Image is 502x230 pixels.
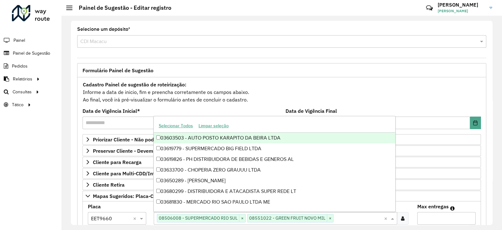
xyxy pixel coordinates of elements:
button: Limpar seleção [196,121,232,131]
div: 03650289 - [PERSON_NAME] [154,175,396,186]
div: 03619826 - PH DISTRIBUIDORA DE BEBIDAS E GENEROS AL [154,154,396,165]
ng-dropdown-panel: Options list [153,116,396,212]
h3: [PERSON_NAME] [438,2,485,8]
span: Priorizar Cliente - Não podem ficar no buffer [93,137,195,142]
label: Data de Vigência Inicial [83,107,140,115]
a: Contato Rápido [423,1,436,15]
label: Selecione um depósito [77,25,130,33]
span: Formulário Painel de Sugestão [83,68,153,73]
label: Placa [88,203,101,210]
span: × [327,215,333,222]
a: Priorizar Cliente - Não podem ficar no buffer [83,134,481,145]
div: 03680299 - DISTRIBUIDORA E ATACADISTA SUPER REDE LT [154,186,396,197]
span: [PERSON_NAME] [438,8,485,14]
span: Pedidos [12,63,28,69]
span: Mapas Sugeridos: Placa-Cliente [93,194,167,199]
div: 03619779 - SUPERMERCADO BIG FIELD LTDA [154,143,396,154]
div: Informe a data de inicio, fim e preencha corretamente os campos abaixo. Ao final, você irá pré-vi... [83,80,481,104]
button: Choose Date [470,117,481,129]
strong: Cadastro Painel de sugestão de roteirização: [83,81,186,88]
span: Painel de Sugestão [13,50,50,57]
a: Preservar Cliente - Devem ficar no buffer, não roteirizar [83,145,481,156]
span: Consultas [13,89,32,95]
span: Cliente Retira [93,182,125,187]
span: 08551022 - GREEN FRUIT NOVO MIL [248,214,327,222]
span: 08506008 - SUPERMERCADO RIO SUL [157,214,239,222]
div: 03633700 - CHOPERIA ZERO GRAUUU LTDA [154,165,396,175]
span: Clear all [384,215,389,222]
label: Max entregas [417,203,449,210]
a: Cliente para Multi-CDD/Internalização [83,168,481,179]
em: Máximo de clientes que serão colocados na mesma rota com os clientes informados [450,206,455,211]
a: Mapas Sugeridos: Placa-Cliente [83,191,481,201]
span: Cliente para Multi-CDD/Internalização [93,171,181,176]
span: Relatórios [13,76,32,82]
h2: Painel de Sugestão - Editar registro [72,4,171,11]
span: Preservar Cliente - Devem ficar no buffer, não roteirizar [93,148,221,153]
div: 03681830 - MERCADO RIO SAO PAULO LTDA ME [154,197,396,207]
span: Painel [13,37,25,44]
label: Data de Vigência Final [286,107,337,115]
a: Cliente para Recarga [83,157,481,167]
span: × [239,215,245,222]
a: Cliente Retira [83,179,481,190]
span: Cliente para Recarga [93,160,142,165]
button: Selecionar Todos [156,121,196,131]
div: 03683101 - RENOVO DISTRIB DE BEB E GENEROS ALIMENTI [154,207,396,218]
span: Tático [12,101,24,108]
div: 03603503 - AUTO POSTO KARAPITO DA BEIRA LTDA [154,133,396,143]
span: Clear all [133,215,138,222]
